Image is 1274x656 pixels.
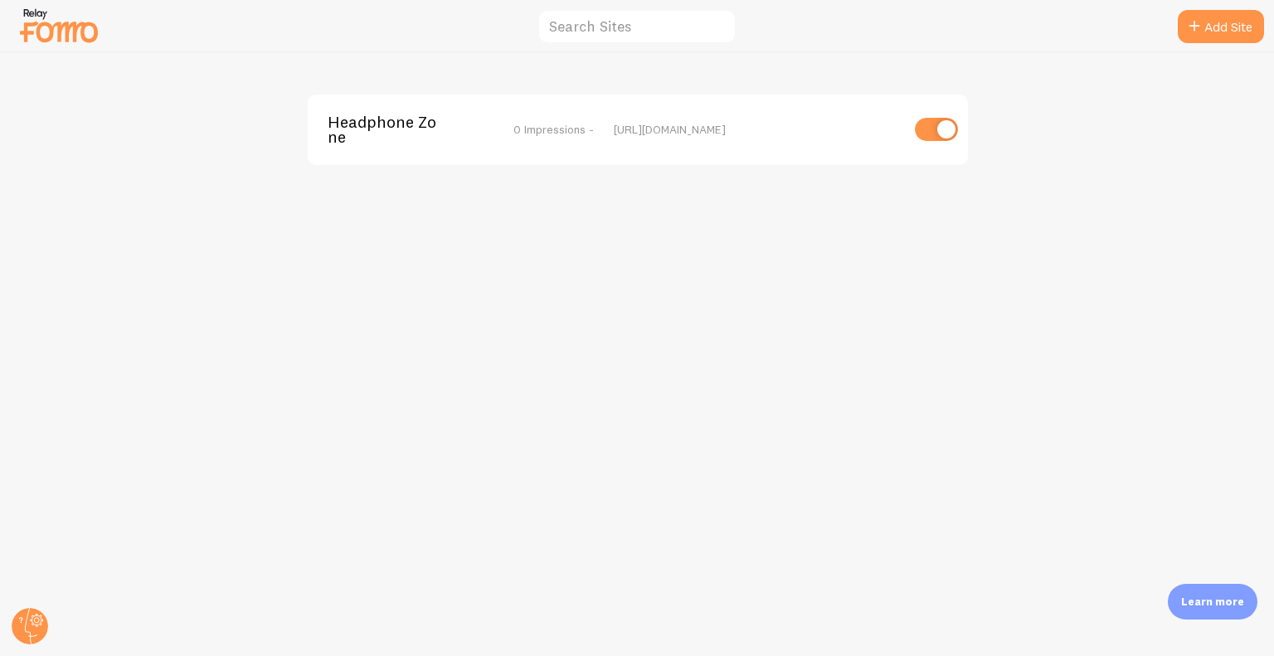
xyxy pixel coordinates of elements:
[513,122,594,137] span: 0 Impressions -
[328,114,461,145] span: Headphone Zone
[1181,594,1244,610] p: Learn more
[17,4,100,46] img: fomo-relay-logo-orange.svg
[614,122,900,137] div: [URL][DOMAIN_NAME]
[1168,584,1257,620] div: Learn more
